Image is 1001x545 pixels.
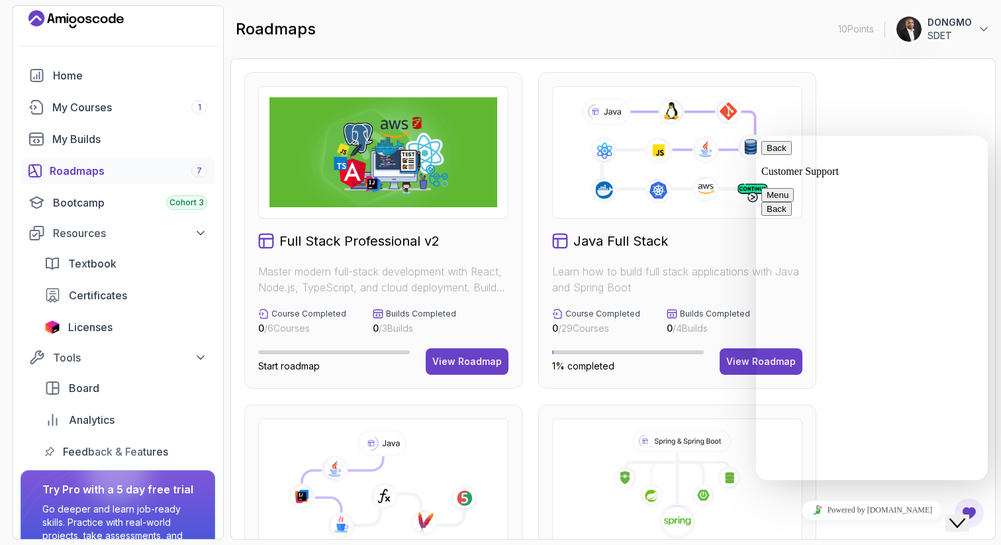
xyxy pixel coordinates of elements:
[838,23,874,36] p: 10 Points
[720,348,802,375] button: View Roadmap
[53,225,207,241] div: Resources
[52,99,207,115] div: My Courses
[69,287,127,303] span: Certificates
[258,322,346,335] p: / 6 Courses
[69,380,99,396] span: Board
[552,360,614,372] span: 1% completed
[726,355,796,368] div: View Roadmap
[896,16,990,42] button: user profile imageDONGMOSDET
[426,348,508,375] button: View Roadmap
[21,62,215,89] a: home
[36,282,215,309] a: certificates
[386,309,456,319] p: Builds Completed
[44,321,60,334] img: jetbrains icon
[667,322,673,334] span: 0
[896,17,922,42] img: user profile image
[198,102,201,113] span: 1
[53,195,207,211] div: Bootcamp
[756,136,988,480] iframe: chat widget
[928,16,972,29] p: DONGMO
[21,189,215,216] a: bootcamp
[36,375,215,401] a: board
[373,322,379,334] span: 0
[36,407,215,433] a: analytics
[36,250,215,277] a: textbook
[21,158,215,184] a: roadmaps
[50,163,207,179] div: Roadmaps
[565,309,640,319] p: Course Completed
[432,355,502,368] div: View Roadmap
[52,131,207,147] div: My Builds
[279,232,440,250] h2: Full Stack Professional v2
[258,322,264,334] span: 0
[53,350,207,366] div: Tools
[680,309,750,319] p: Builds Completed
[21,346,215,370] button: Tools
[21,94,215,121] a: courses
[269,97,497,207] img: Full Stack Professional v2
[271,309,346,319] p: Course Completed
[28,9,124,30] a: Landing page
[36,438,215,465] a: feedback
[945,492,988,532] iframe: chat widget
[552,322,558,334] span: 0
[68,256,117,272] span: Textbook
[169,197,204,208] span: Cohort 3
[258,264,508,295] p: Master modern full-stack development with React, Node.js, TypeScript, and cloud deployment. Build...
[236,19,316,40] h2: roadmaps
[552,264,802,295] p: Learn how to build full stack applications with Java and Spring Boot
[258,360,320,372] span: Start roadmap
[197,166,202,176] span: 7
[21,126,215,152] a: builds
[373,322,456,335] p: / 3 Builds
[63,444,168,460] span: Feedback & Features
[552,322,640,335] p: / 29 Courses
[68,319,113,335] span: Licenses
[21,221,215,245] button: Resources
[756,495,988,525] iframe: chat widget
[53,68,207,83] div: Home
[573,232,668,250] h2: Java Full Stack
[69,412,115,428] span: Analytics
[667,322,750,335] p: / 4 Builds
[928,29,972,42] p: SDET
[36,314,215,340] a: licenses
